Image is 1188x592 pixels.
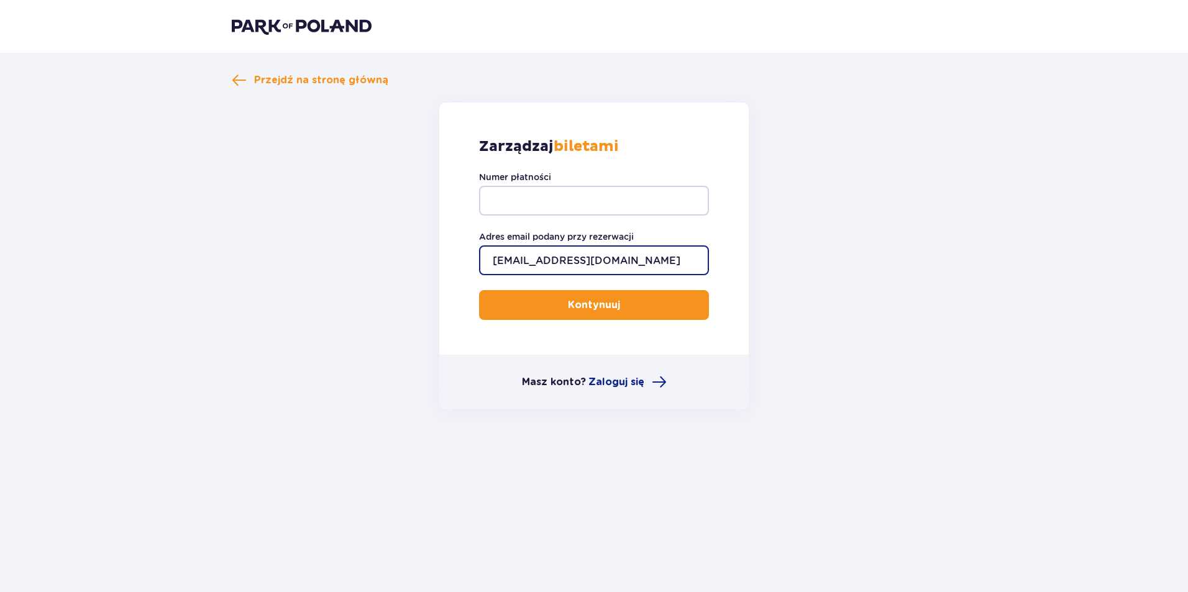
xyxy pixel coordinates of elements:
a: Przejdź na stronę główną [232,73,388,88]
strong: biletami [554,137,619,156]
a: Zaloguj się [588,375,667,389]
p: Masz konto? [522,375,586,389]
p: Zarządzaj [479,137,619,156]
img: Park of Poland logo [232,17,372,35]
span: Przejdź na stronę główną [254,73,388,87]
label: Adres email podany przy rezerwacji [479,230,634,243]
span: Zaloguj się [588,375,644,389]
label: Numer płatności [479,171,551,183]
p: Kontynuuj [568,298,620,312]
button: Kontynuuj [479,290,709,320]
